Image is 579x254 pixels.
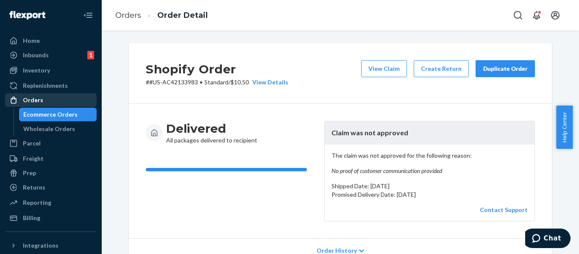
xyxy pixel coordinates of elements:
[23,36,40,45] div: Home
[23,214,40,222] div: Billing
[509,7,526,24] button: Open Search Box
[476,60,535,77] button: Duplicate Order
[249,78,288,87] button: View Details
[146,78,288,87] p: # #US-AC42133983 / $10.50
[87,51,94,59] div: 1
[23,198,51,207] div: Reporting
[556,106,573,149] button: Help Center
[528,7,545,24] button: Open notifications
[480,206,528,213] a: Contact Support
[23,110,78,119] div: Ecommerce Orders
[525,229,571,250] iframe: Opens a widget where you can chat to one of our agents
[157,11,208,20] a: Order Detail
[5,48,97,62] a: Inbounds1
[9,11,45,20] img: Flexport logo
[5,152,97,165] a: Freight
[166,121,257,145] div: All packages delivered to recipient
[5,239,97,252] button: Integrations
[5,79,97,92] a: Replenishments
[115,11,141,20] a: Orders
[331,182,528,190] p: Shipped Date: [DATE]
[23,154,44,163] div: Freight
[5,196,97,209] a: Reporting
[80,7,97,24] button: Close Navigation
[5,34,97,47] a: Home
[5,93,97,107] a: Orders
[166,121,257,136] h3: Delivered
[5,64,97,77] a: Inventory
[109,3,214,28] ol: breadcrumbs
[23,66,50,75] div: Inventory
[146,60,288,78] h2: Shopify Order
[23,183,45,192] div: Returns
[23,81,68,90] div: Replenishments
[23,96,43,104] div: Orders
[331,167,528,175] em: No proof of customer communication provided
[5,181,97,194] a: Returns
[23,139,41,148] div: Parcel
[5,166,97,180] a: Prep
[19,108,97,121] a: Ecommerce Orders
[200,78,203,86] span: •
[5,137,97,150] a: Parcel
[331,190,528,199] p: Promised Delivery Date: [DATE]
[361,60,407,77] button: View Claim
[547,7,564,24] button: Open account menu
[483,64,528,73] div: Duplicate Order
[23,169,36,177] div: Prep
[204,78,228,86] span: Standard
[325,121,534,145] header: Claim was not approved
[5,211,97,225] a: Billing
[331,151,528,175] p: The claim was not approved for the following reason:
[23,241,58,250] div: Integrations
[23,51,49,59] div: Inbounds
[19,122,97,136] a: Wholesale Orders
[23,125,75,133] div: Wholesale Orders
[414,60,469,77] button: Create Return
